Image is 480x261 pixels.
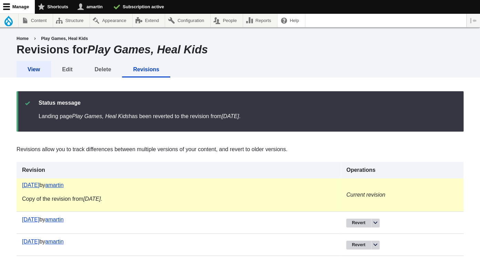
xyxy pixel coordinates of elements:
[22,182,39,188] a: [DATE]
[51,61,83,77] a: Edit
[222,113,239,119] em: [DATE]
[211,14,243,27] a: People
[45,239,63,244] a: amartin
[45,217,63,222] a: amartin
[19,14,53,27] a: Content
[346,192,385,198] em: Current revision
[17,211,341,233] td: by
[45,182,63,188] a: amartin
[17,61,51,77] a: View
[22,195,335,203] p: Copy of the revision from .
[87,43,208,56] em: Play Games, Heal Kids
[243,14,277,27] a: Reports
[341,162,463,178] th: Operations
[17,42,208,57] h1: Revisions for
[17,36,29,41] a: Home
[17,178,341,212] td: by
[83,61,122,77] a: Delete
[17,233,341,255] td: by
[346,219,371,227] a: Revert
[22,217,39,222] a: [DATE]
[83,196,101,202] em: [DATE]
[17,145,463,154] p: Revisions allow you to track differences between multiple versions of your content, and revert to...
[467,14,480,27] button: Vertical orientation
[22,239,39,244] a: [DATE]
[346,241,371,249] a: Revert
[133,14,165,27] a: Extend
[39,112,455,121] div: Landing page has been reverted to the revision from .
[53,14,90,27] a: Structure
[17,162,341,178] th: Revision
[41,36,88,41] a: Play Games, Heal Kids
[72,113,129,119] em: Play Games, Heal Kids
[277,14,305,27] a: Help
[165,14,210,27] a: Configuration
[39,100,81,107] h2: Status message
[90,14,132,27] a: Appearance
[122,61,170,77] a: Revisions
